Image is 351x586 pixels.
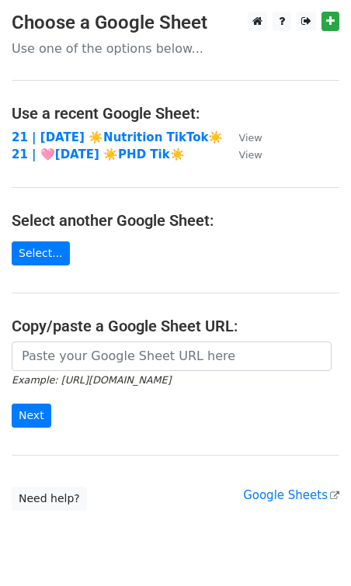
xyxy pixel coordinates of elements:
small: Example: [URL][DOMAIN_NAME] [12,374,171,386]
a: Google Sheets [243,488,339,502]
p: Use one of the options below... [12,40,339,57]
input: Paste your Google Sheet URL here [12,342,332,371]
h4: Use a recent Google Sheet: [12,104,339,123]
h4: Copy/paste a Google Sheet URL: [12,317,339,335]
small: View [238,149,262,161]
a: Select... [12,241,70,265]
a: Need help? [12,487,87,511]
small: View [238,132,262,144]
h4: Select another Google Sheet: [12,211,339,230]
a: 21 | [DATE] ☀️Nutrition TikTok☀️ [12,130,223,144]
input: Next [12,404,51,428]
a: View [223,147,262,161]
a: 21 | 🩷[DATE] ☀️PHD Tik☀️ [12,147,185,161]
h3: Choose a Google Sheet [12,12,339,34]
a: View [223,130,262,144]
